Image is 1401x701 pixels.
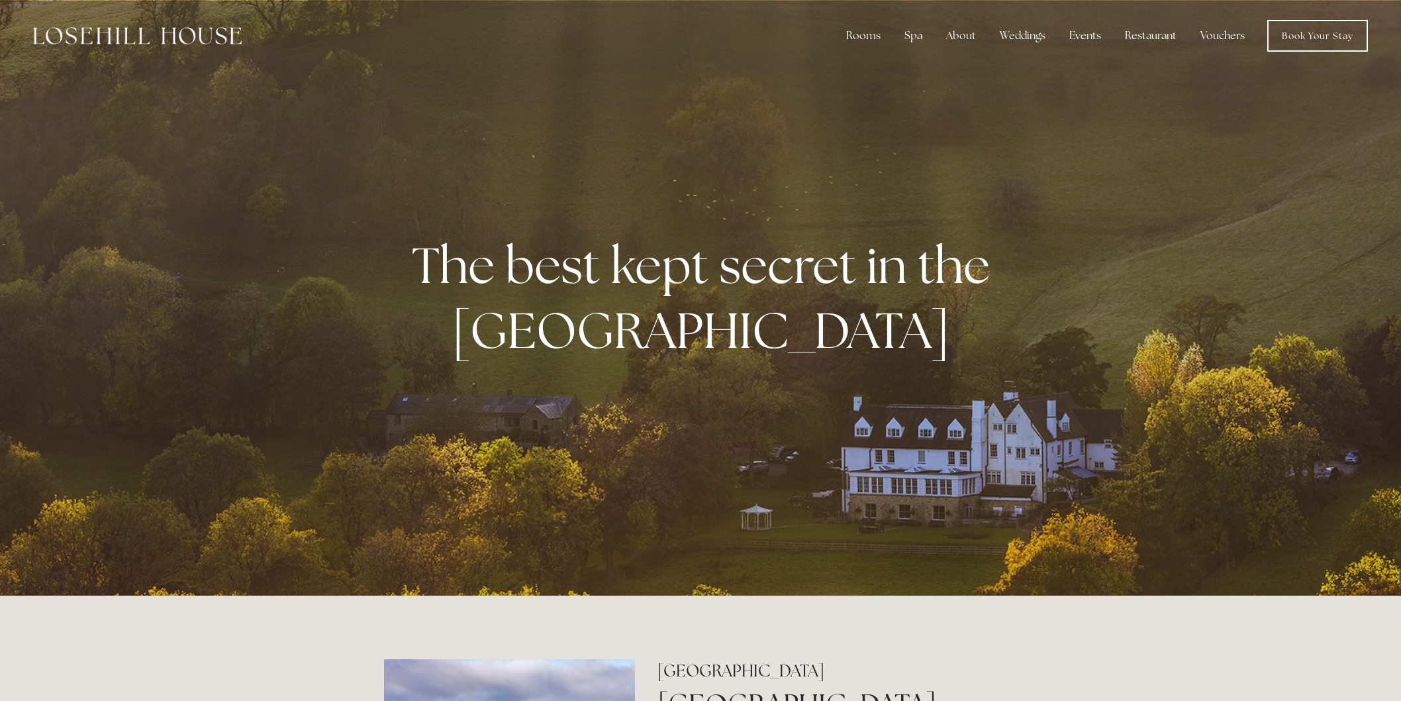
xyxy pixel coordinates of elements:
[33,27,242,44] img: Losehill House
[412,233,1000,362] strong: The best kept secret in the [GEOGRAPHIC_DATA]
[989,23,1056,49] div: Weddings
[836,23,891,49] div: Rooms
[894,23,933,49] div: Spa
[1190,23,1255,49] a: Vouchers
[936,23,987,49] div: About
[1114,23,1187,49] div: Restaurant
[1059,23,1112,49] div: Events
[657,659,1017,682] h2: [GEOGRAPHIC_DATA]
[1267,20,1368,52] a: Book Your Stay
